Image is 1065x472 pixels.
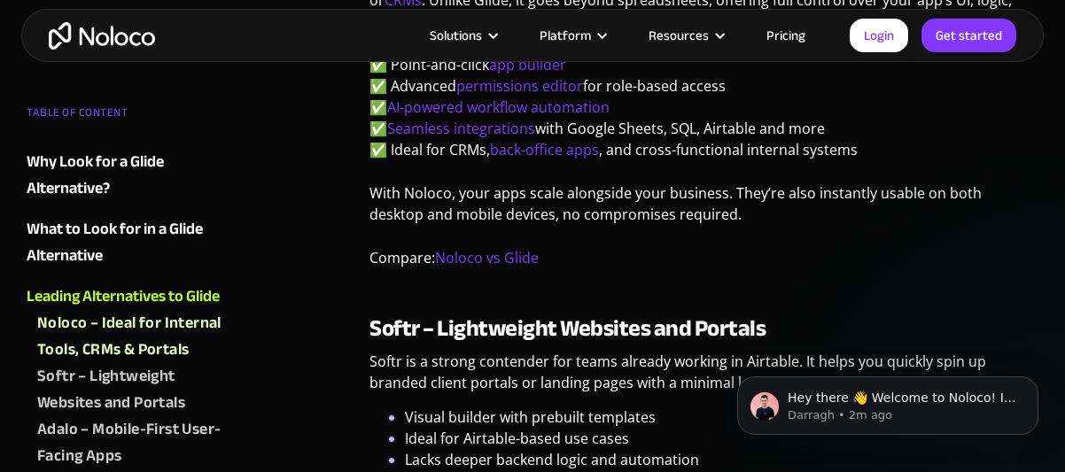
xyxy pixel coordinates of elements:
div: Solutions [430,24,482,47]
div: Platform [540,24,591,47]
li: Lacks deeper backend logic and automation [405,449,1038,470]
div: Leading Alternatives to Glide [27,283,220,310]
a: Adalo – Mobile-First User-Facing Apps [37,416,224,469]
p: Softr is a strong contender for teams already working in Airtable. It helps you quickly spin up b... [369,351,1038,406]
a: What to Look for in a Glide Alternative [27,216,224,269]
div: Solutions [408,24,517,47]
a: home [49,22,155,50]
a: Softr – Lightweight Websites and Portals [37,363,224,416]
li: Ideal for Airtable-based use cases [405,428,1038,449]
p: With Noloco, your apps scale alongside your business. They’re also instantly usable on both deskt... [369,182,1038,238]
div: TABLE OF CONTENT [27,99,224,135]
a: Pricing [744,24,828,47]
a: Noloco – Ideal for Internal Tools, CRMs & Portals [37,310,224,363]
a: Leading Alternatives to Glide [27,283,224,310]
a: permissions editor [456,76,583,96]
p: ✅ Point-and-click ✅ Advanced for role-based access ✅ ✅ with Google Sheets, SQL, Airtable and more... [369,54,1038,174]
a: AI-powered workflow automation [387,97,610,117]
a: Seamless integrations [387,119,535,138]
div: Platform [517,24,626,47]
li: Visual builder with prebuilt templates [405,406,1038,428]
a: Noloco vs Glide [435,248,539,267]
iframe: Intercom notifications message [711,339,1065,463]
div: Resources [626,24,744,47]
div: Resources [649,24,709,47]
a: back-office apps [490,140,599,159]
p: Compare: [369,247,1038,282]
a: Get started [921,19,1016,52]
a: Login [850,19,908,52]
strong: Softr – Lightweight Websites and Portals [369,306,766,350]
a: Why Look for a Glide Alternative? [27,149,224,202]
